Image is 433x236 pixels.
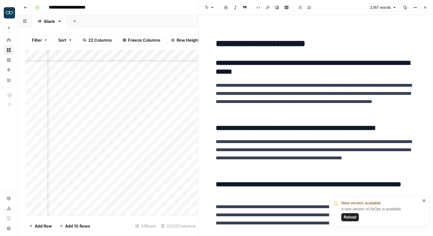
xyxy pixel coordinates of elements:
span: Add 10 Rows [65,223,90,229]
div: 22/22 Columns [158,221,198,231]
button: 22 Columns [79,35,116,45]
span: Filter [32,37,42,43]
button: Add 10 Rows [56,221,94,231]
a: Usage [4,203,14,213]
a: Insights [4,55,14,65]
a: Learning Hub [4,213,14,223]
a: Home [4,35,14,45]
span: 22 Columns [88,37,112,43]
button: Add Row [25,221,56,231]
a: Your Data [4,75,14,85]
div: A new version of AirOps is available. [341,206,420,221]
span: Freeze Columns [128,37,160,43]
span: New version available [341,200,381,206]
button: Reload [341,213,359,221]
div: Blank [44,18,55,24]
button: 2,167 words [367,3,399,12]
button: Freeze Columns [118,35,164,45]
a: Browse [4,45,14,55]
span: Reload [344,214,356,220]
div: 41 Rows [133,221,158,231]
a: Opportunities [4,65,14,75]
button: Row Height [167,35,203,45]
button: Filter [28,35,52,45]
img: Zola Inc Logo [4,7,15,18]
span: 2,167 words [370,5,391,10]
a: Settings [4,193,14,203]
span: Sort [58,37,66,43]
a: Blank [32,15,67,28]
button: close [422,198,426,203]
button: Workspace: Zola Inc [4,5,14,21]
button: Sort [54,35,76,45]
span: Row Height [177,37,199,43]
button: Help + Support [4,223,14,233]
span: Add Row [35,223,52,229]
